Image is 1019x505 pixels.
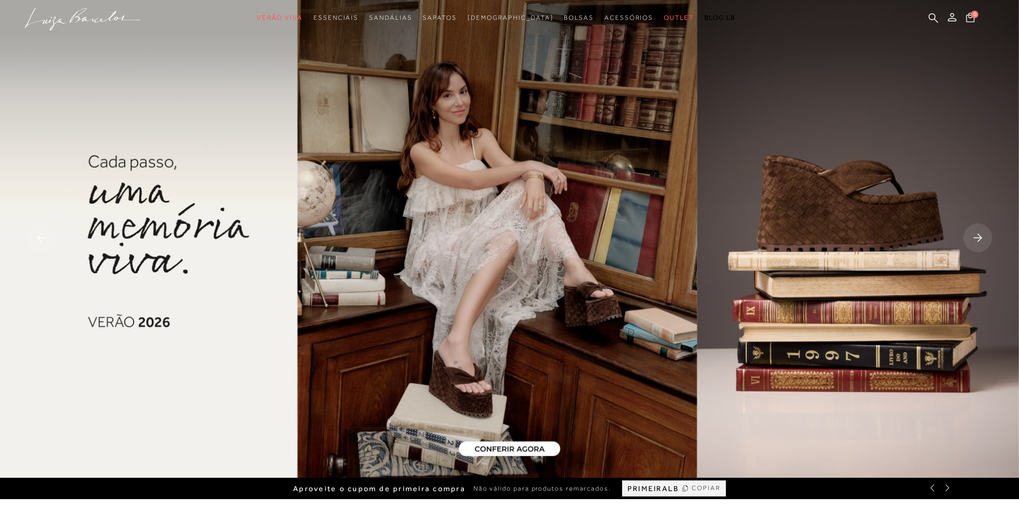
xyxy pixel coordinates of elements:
[963,12,978,26] button: 0
[468,8,554,28] a: noSubCategoriesText
[257,14,303,21] span: Verão Viva
[423,8,456,28] a: noSubCategoriesText
[971,11,978,18] span: 0
[704,14,735,21] span: BLOG LB
[604,14,653,21] span: Acessórios
[692,483,721,493] span: COPIAR
[664,14,694,21] span: Outlet
[257,8,303,28] a: noSubCategoriesText
[313,14,358,21] span: Essenciais
[564,8,594,28] a: noSubCategoriesText
[627,484,679,493] span: PRIMEIRALB
[473,484,611,493] span: Não válido para produtos remarcados.
[664,8,694,28] a: noSubCategoriesText
[313,8,358,28] a: noSubCategoriesText
[369,14,412,21] span: Sandálias
[423,14,456,21] span: Sapatos
[293,484,465,493] span: Aproveite o cupom de primeira compra
[704,8,735,28] a: BLOG LB
[369,8,412,28] a: noSubCategoriesText
[604,8,653,28] a: noSubCategoriesText
[468,14,554,21] span: [DEMOGRAPHIC_DATA]
[564,14,594,21] span: Bolsas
